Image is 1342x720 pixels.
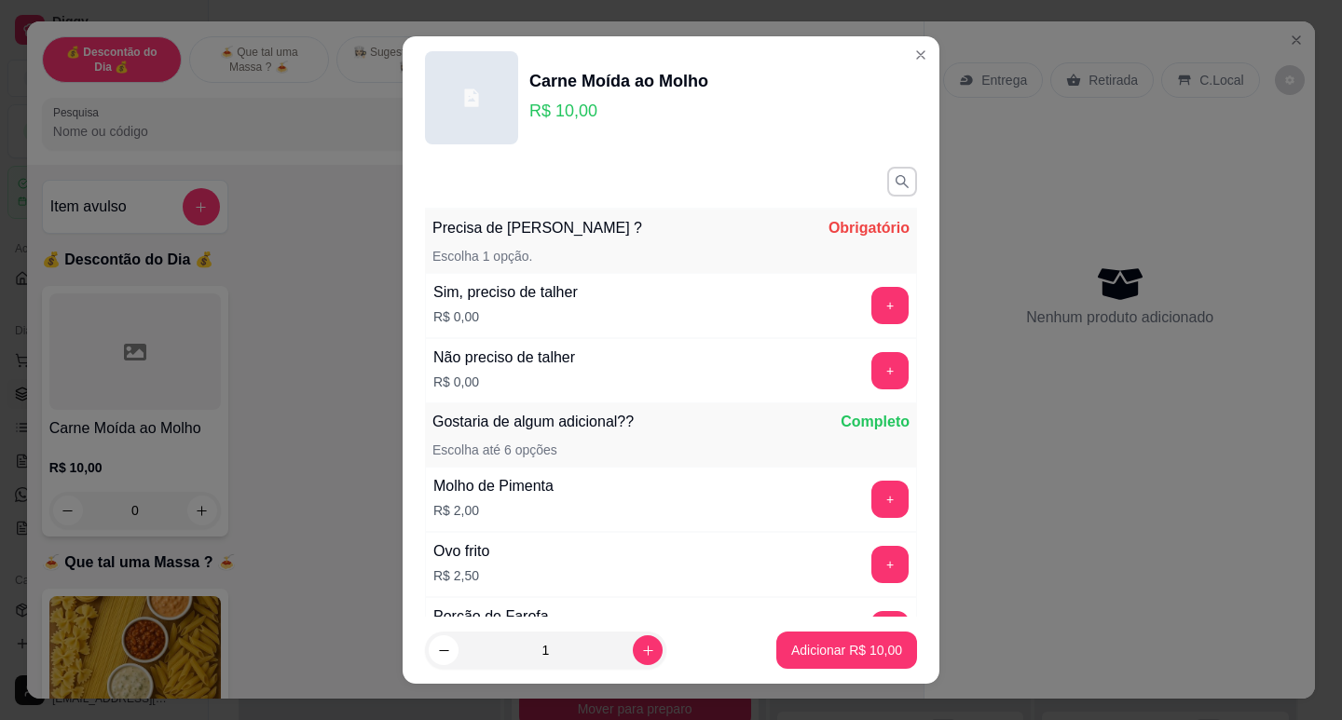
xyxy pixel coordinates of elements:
p: R$ 0,00 [433,373,575,391]
p: Escolha até 6 opções [432,441,557,459]
p: Escolha 1 opção. [432,247,532,265]
p: Adicionar R$ 10,00 [791,641,902,659]
p: Obrigatório [828,217,910,239]
div: Sim, preciso de talher [433,281,578,304]
p: Completo [841,411,910,433]
p: R$ 2,50 [433,566,489,585]
p: R$ 0,00 [433,307,578,326]
button: add [871,352,909,389]
p: Gostaria de algum adicional?? [432,411,634,433]
button: Close [906,40,936,70]
button: increase-product-quantity [633,635,663,665]
div: Carne Moída ao Molho [529,68,708,94]
button: decrease-product-quantity [429,635,459,665]
div: Ovo frito [433,540,489,563]
button: add [871,546,909,583]
div: Molho de Pimenta [433,475,554,497]
p: R$ 10,00 [529,98,708,124]
button: add [871,481,909,518]
button: Adicionar R$ 10,00 [776,632,917,669]
div: Não preciso de talher [433,346,575,369]
p: R$ 2,00 [433,501,554,520]
button: add [871,287,909,324]
p: Precisa de [PERSON_NAME] ? [432,217,642,239]
div: Porção de Farofa [433,605,549,628]
button: add [871,611,909,648]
